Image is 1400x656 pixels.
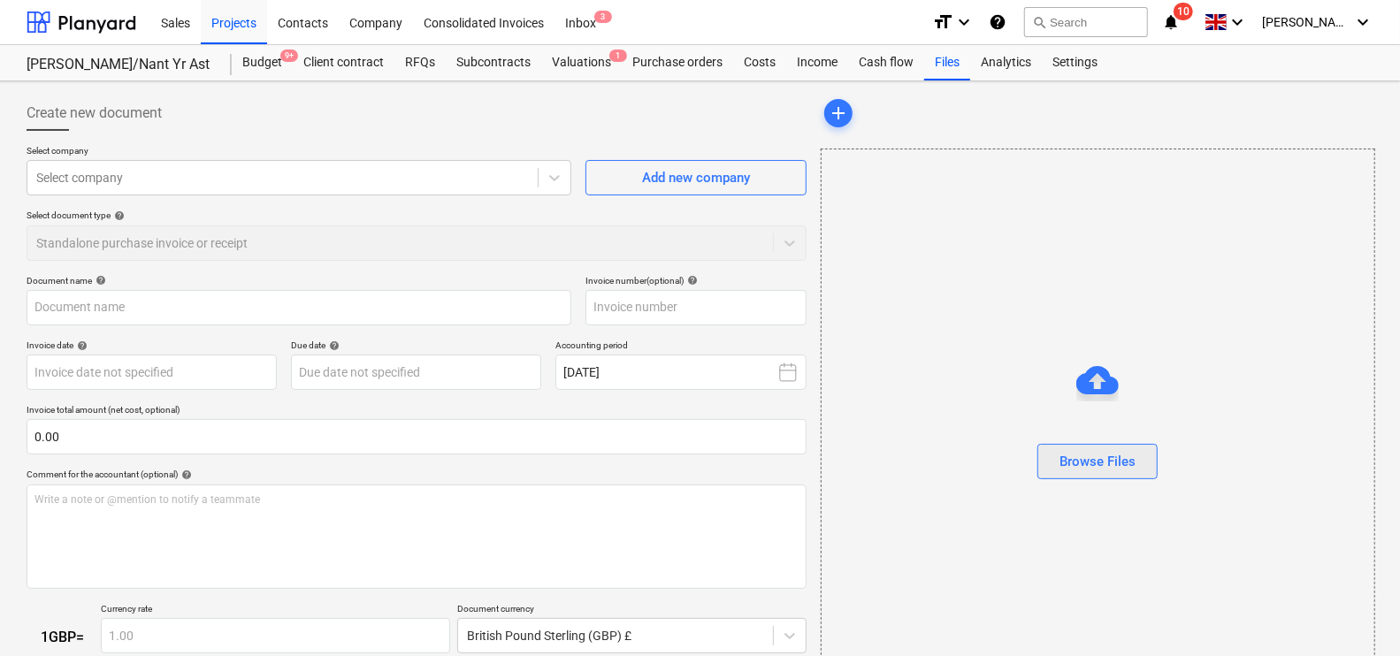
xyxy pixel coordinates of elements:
div: Invoice number (optional) [585,275,807,286]
div: [PERSON_NAME]/Nant Yr Ast [27,56,210,74]
button: Browse Files [1037,444,1158,479]
span: help [73,340,88,351]
input: Due date not specified [291,355,541,390]
input: Document name [27,290,571,325]
span: 10 [1174,3,1193,20]
a: RFQs [394,45,446,80]
span: help [111,210,125,221]
span: 9+ [280,50,298,62]
i: keyboard_arrow_down [953,11,975,33]
span: [PERSON_NAME] [1262,15,1350,29]
i: keyboard_arrow_down [1352,11,1373,33]
input: Invoice date not specified [27,355,277,390]
a: Cash flow [848,45,924,80]
a: Costs [733,45,786,80]
div: Invoice date [27,339,277,351]
span: Create new document [27,103,162,124]
span: 1 [609,50,627,62]
button: Add new company [585,160,807,195]
input: Invoice total amount (net cost, optional) [27,419,807,454]
i: keyboard_arrow_down [1227,11,1248,33]
span: help [178,469,192,480]
div: Budget [232,45,293,80]
p: Document currency [457,603,807,618]
iframe: Chat Widget [1312,571,1400,656]
a: Income [786,45,848,80]
div: 1 GBP = [27,629,101,645]
a: Settings [1042,45,1108,80]
button: [DATE] [555,355,806,390]
div: Select document type [27,210,807,221]
p: Select company [27,145,571,160]
span: help [92,275,106,286]
input: Invoice number [585,290,807,325]
span: add [828,103,849,124]
i: format_size [932,11,953,33]
a: Budget9+ [232,45,293,80]
span: search [1032,15,1046,29]
p: Currency rate [101,603,450,618]
button: Search [1024,7,1148,37]
i: Knowledge base [989,11,1006,33]
div: Due date [291,339,541,351]
p: Invoice total amount (net cost, optional) [27,404,807,419]
p: Accounting period [555,339,806,355]
div: Add new company [642,166,750,189]
a: Client contract [293,45,394,80]
a: Purchase orders [622,45,733,80]
a: Subcontracts [446,45,541,80]
div: Document name [27,275,571,286]
a: Analytics [970,45,1042,80]
div: Valuations [541,45,622,80]
a: Valuations1 [541,45,622,80]
span: help [325,340,340,351]
span: 3 [594,11,612,23]
a: Files [924,45,970,80]
div: Comment for the accountant (optional) [27,469,807,480]
i: notifications [1162,11,1180,33]
div: Browse Files [1060,450,1136,473]
span: help [684,275,698,286]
